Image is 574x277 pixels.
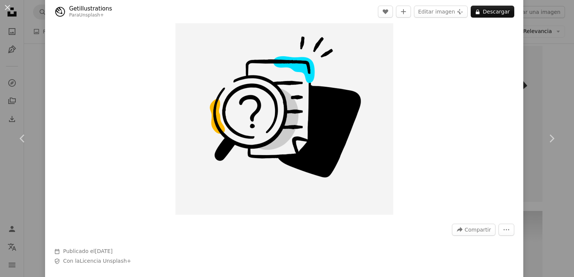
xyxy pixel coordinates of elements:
time: 19 de julio de 2024, 23:30:09 GMT-5 [95,248,112,254]
button: Más acciones [498,224,514,236]
a: Unsplash+ [79,12,104,18]
button: Me gusta [378,6,393,18]
img: Ve al perfil de Getillustrations [54,6,66,18]
button: Añade a la colección [396,6,411,18]
a: Getillustrations [69,5,112,12]
a: Licencia Unsplash+ [80,258,131,264]
button: Descargar [471,6,514,18]
div: Para [69,12,112,18]
span: Con la [63,257,131,265]
span: Publicado el [63,248,113,254]
button: Compartir esta imagen [452,224,495,236]
span: Compartir [465,224,491,235]
a: Siguiente [529,102,574,175]
button: Editar imagen [414,6,468,18]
